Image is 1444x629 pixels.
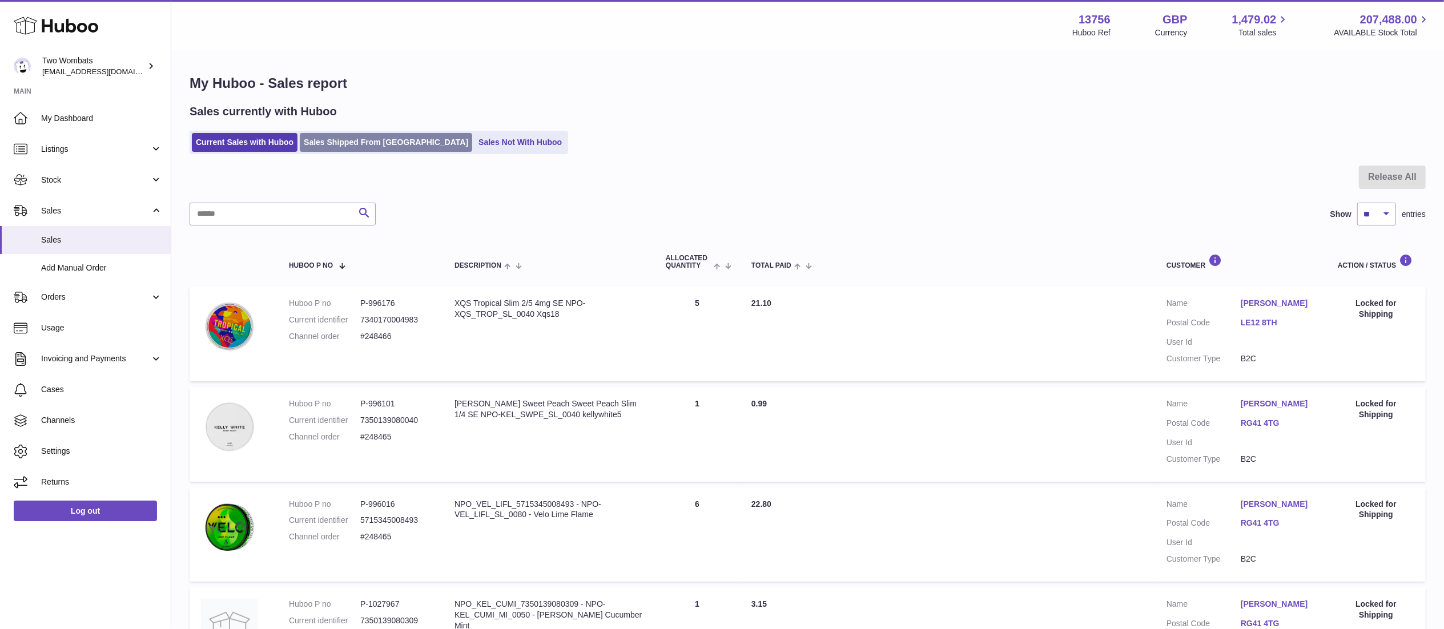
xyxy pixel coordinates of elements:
[360,599,432,610] dd: P-1027967
[1167,337,1241,348] dt: User Id
[1241,353,1315,364] dd: B2C
[41,205,150,216] span: Sales
[42,55,145,77] div: Two Wombats
[190,74,1426,92] h1: My Huboo - Sales report
[1360,12,1417,27] span: 207,488.00
[474,133,566,152] a: Sales Not With Huboo
[1330,209,1352,220] label: Show
[1338,599,1414,620] div: Locked for Shipping
[201,298,258,355] img: XQS_Tropical_Slim_2_5_4mg_Nicotine_Pouches-7340170004983.webp
[41,292,150,303] span: Orders
[41,144,150,155] span: Listings
[41,477,162,487] span: Returns
[190,104,337,119] h2: Sales currently with Huboo
[42,67,168,76] span: [EMAIL_ADDRESS][DOMAIN_NAME]
[1241,499,1315,510] a: [PERSON_NAME]
[41,384,162,395] span: Cases
[1241,298,1315,309] a: [PERSON_NAME]
[14,501,157,521] a: Log out
[41,235,162,245] span: Sales
[360,515,432,526] dd: 5715345008493
[289,298,360,309] dt: Huboo P no
[300,133,472,152] a: Sales Shipped From [GEOGRAPHIC_DATA]
[1241,418,1315,429] a: RG41 4TG
[1163,12,1187,27] strong: GBP
[192,133,297,152] a: Current Sales with Huboo
[454,262,501,269] span: Description
[1167,317,1241,331] dt: Postal Code
[1334,27,1430,38] span: AVAILABLE Stock Total
[289,262,333,269] span: Huboo P no
[1167,398,1241,412] dt: Name
[289,432,360,442] dt: Channel order
[751,599,767,608] span: 3.15
[360,615,432,626] dd: 7350139080309
[14,58,31,75] img: internalAdmin-13756@internal.huboo.com
[654,487,740,582] td: 6
[1167,518,1241,531] dt: Postal Code
[1167,437,1241,448] dt: User Id
[1402,209,1426,220] span: entries
[360,415,432,426] dd: 7350139080040
[751,262,791,269] span: Total paid
[654,387,740,482] td: 1
[41,353,150,364] span: Invoicing and Payments
[1155,27,1188,38] div: Currency
[1167,554,1241,565] dt: Customer Type
[454,499,643,521] div: NPO_VEL_LIFL_5715345008493 - NPO-VEL_LIFL_SL_0080 - Velo Lime Flame
[360,398,432,409] dd: P-996101
[1241,398,1315,409] a: [PERSON_NAME]
[1167,298,1241,312] dt: Name
[1167,499,1241,513] dt: Name
[41,322,162,333] span: Usage
[1334,12,1430,38] a: 207,488.00 AVAILABLE Stock Total
[1167,418,1241,432] dt: Postal Code
[289,398,360,409] dt: Huboo P no
[289,331,360,342] dt: Channel order
[1167,599,1241,612] dt: Name
[289,615,360,626] dt: Current identifier
[1167,537,1241,548] dt: User Id
[454,298,643,320] div: XQS Tropical Slim 2/5 4mg SE NPO-XQS_TROP_SL_0040 Xqs18
[666,255,711,269] span: ALLOCATED Quantity
[41,175,150,186] span: Stock
[1072,27,1111,38] div: Huboo Ref
[1241,618,1315,629] a: RG41 4TG
[654,287,740,381] td: 5
[289,499,360,510] dt: Huboo P no
[360,314,432,325] dd: 7340170004983
[1338,298,1414,320] div: Locked for Shipping
[1232,12,1290,38] a: 1,479.02 Total sales
[360,432,432,442] dd: #248465
[360,531,432,542] dd: #248465
[1338,499,1414,521] div: Locked for Shipping
[289,415,360,426] dt: Current identifier
[1241,518,1315,529] a: RG41 4TG
[1241,554,1315,565] dd: B2C
[1167,353,1241,364] dt: Customer Type
[201,499,258,556] img: Velo_Heating_Lime_Flame_Slim_3_6_Nicotine_Pouches-5715345008493.webp
[1232,12,1277,27] span: 1,479.02
[201,398,258,455] img: Kelly_White_Sweet_Peach_Slim_1_4_Nicotine_Pouches-7350139080040.webp
[41,263,162,273] span: Add Manual Order
[360,298,432,309] dd: P-996176
[751,499,771,509] span: 22.80
[1167,254,1315,269] div: Customer
[289,599,360,610] dt: Huboo P no
[360,331,432,342] dd: #248466
[41,415,162,426] span: Channels
[1238,27,1289,38] span: Total sales
[41,113,162,124] span: My Dashboard
[454,398,643,420] div: [PERSON_NAME] Sweet Peach Sweet Peach Slim 1/4 SE NPO-KEL_SWPE_SL_0040 kellywhite5
[1241,454,1315,465] dd: B2C
[1241,317,1315,328] a: LE12 8TH
[751,299,771,308] span: 21.10
[751,399,767,408] span: 0.99
[1167,454,1241,465] dt: Customer Type
[1079,12,1111,27] strong: 13756
[360,499,432,510] dd: P-996016
[1338,254,1414,269] div: Action / Status
[289,531,360,542] dt: Channel order
[1338,398,1414,420] div: Locked for Shipping
[289,515,360,526] dt: Current identifier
